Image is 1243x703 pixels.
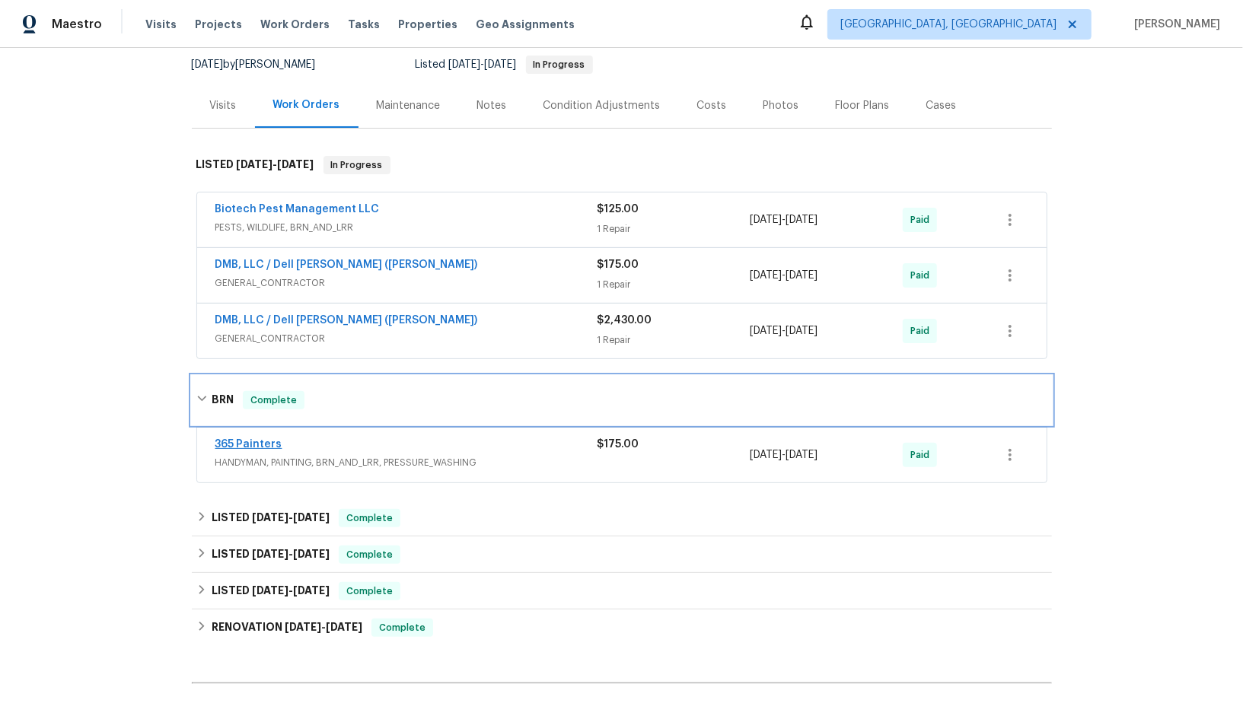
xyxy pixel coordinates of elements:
span: [DATE] [278,159,314,170]
h6: BRN [212,391,234,409]
span: - [750,447,818,463]
span: [DATE] [293,585,330,596]
span: $175.00 [598,259,639,270]
div: LISTED [DATE]-[DATE]Complete [192,536,1052,573]
span: - [750,323,818,339]
div: 1 Repair [598,277,751,292]
a: DMB, LLC / Dell [PERSON_NAME] ([PERSON_NAME]) [215,315,478,326]
div: LISTED [DATE]-[DATE]In Progress [192,141,1052,189]
span: [DATE] [252,512,288,523]
div: Notes [477,98,507,113]
div: Cases [926,98,957,113]
span: HANDYMAN, PAINTING, BRN_AND_LRR, PRESSURE_WASHING [215,455,598,470]
div: RENOVATION [DATE]-[DATE]Complete [192,609,1052,646]
span: Paid [910,212,935,227]
span: Complete [340,584,399,599]
h6: LISTED [212,509,330,527]
span: [DATE] [786,450,818,460]
span: [DATE] [252,549,288,559]
span: [DATE] [285,622,321,632]
span: Maestro [52,17,102,32]
span: Paid [910,323,935,339]
span: $175.00 [598,439,639,450]
span: GENERAL_CONTRACTOR [215,331,598,346]
span: Work Orders [260,17,330,32]
span: - [252,549,330,559]
span: [GEOGRAPHIC_DATA], [GEOGRAPHIC_DATA] [840,17,1057,32]
span: [DATE] [449,59,481,70]
span: PESTS, WILDLIFE, BRN_AND_LRR [215,220,598,235]
span: Complete [244,393,303,408]
span: Projects [195,17,242,32]
span: Tasks [348,19,380,30]
h6: RENOVATION [212,619,362,637]
span: [DATE] [786,215,818,225]
span: Listed [416,59,593,70]
div: LISTED [DATE]-[DATE]Complete [192,573,1052,609]
span: Paid [910,268,935,283]
span: [DATE] [293,512,330,523]
span: [DATE] [786,270,818,281]
span: [DATE] [192,59,224,70]
span: In Progress [527,60,591,69]
span: In Progress [325,157,389,173]
span: - [285,622,362,632]
div: Work Orders [273,97,340,113]
span: - [449,59,517,70]
span: Paid [910,447,935,463]
div: Condition Adjustments [543,98,661,113]
a: DMB, LLC / Dell [PERSON_NAME] ([PERSON_NAME]) [215,259,478,270]
div: by [PERSON_NAME] [192,56,334,74]
span: [DATE] [750,215,782,225]
div: Maintenance [377,98,441,113]
span: Complete [373,620,432,635]
span: [DATE] [293,549,330,559]
span: [DATE] [750,270,782,281]
span: [DATE] [326,622,362,632]
span: [DATE] [750,326,782,336]
span: [DATE] [485,59,517,70]
a: Biotech Pest Management LLC [215,204,380,215]
span: $125.00 [598,204,639,215]
div: 1 Repair [598,332,751,348]
span: - [750,212,818,227]
span: [DATE] [786,326,818,336]
div: Floor Plans [836,98,890,113]
h6: LISTED [196,156,314,174]
div: LISTED [DATE]-[DATE]Complete [192,500,1052,536]
h6: LISTED [212,546,330,564]
div: Visits [210,98,237,113]
span: - [252,585,330,596]
div: Photos [763,98,799,113]
span: - [237,159,314,170]
span: Geo Assignments [476,17,575,32]
div: Costs [697,98,727,113]
span: [DATE] [237,159,273,170]
span: GENERAL_CONTRACTOR [215,275,598,291]
span: - [252,512,330,523]
a: 365 Painters [215,439,282,450]
h6: LISTED [212,582,330,600]
div: BRN Complete [192,376,1052,425]
span: - [750,268,818,283]
span: Complete [340,511,399,526]
span: Complete [340,547,399,562]
span: [DATE] [750,450,782,460]
span: Properties [398,17,457,32]
span: [PERSON_NAME] [1128,17,1220,32]
span: Visits [145,17,177,32]
div: 1 Repair [598,221,751,237]
span: $2,430.00 [598,315,652,326]
span: [DATE] [252,585,288,596]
